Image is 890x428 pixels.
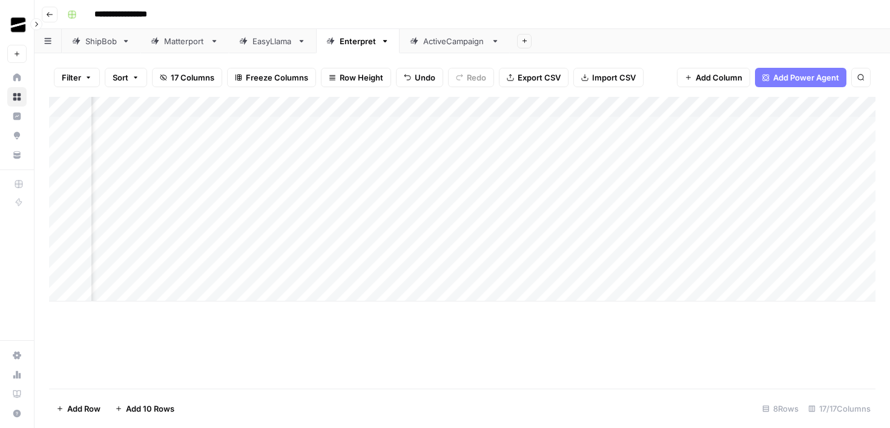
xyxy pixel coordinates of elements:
[62,29,140,53] a: ShipBob
[321,68,391,87] button: Row Height
[85,35,117,47] div: ShipBob
[105,68,147,87] button: Sort
[7,14,29,36] img: OGM Logo
[677,68,750,87] button: Add Column
[7,87,27,107] a: Browse
[340,35,376,47] div: Enterpret
[7,384,27,404] a: Learning Hub
[152,68,222,87] button: 17 Columns
[396,68,443,87] button: Undo
[415,71,435,84] span: Undo
[7,10,27,40] button: Workspace: OGM
[340,71,383,84] span: Row Height
[7,404,27,423] button: Help + Support
[126,403,174,415] span: Add 10 Rows
[62,71,81,84] span: Filter
[316,29,400,53] a: Enterpret
[400,29,510,53] a: ActiveCampaign
[467,71,486,84] span: Redo
[518,71,561,84] span: Export CSV
[499,68,569,87] button: Export CSV
[696,71,742,84] span: Add Column
[7,346,27,365] a: Settings
[49,399,108,418] button: Add Row
[803,399,875,418] div: 17/17 Columns
[246,71,308,84] span: Freeze Columns
[67,403,101,415] span: Add Row
[140,29,229,53] a: Matterport
[573,68,644,87] button: Import CSV
[113,71,128,84] span: Sort
[448,68,494,87] button: Redo
[252,35,292,47] div: EasyLlama
[423,35,486,47] div: ActiveCampaign
[757,399,803,418] div: 8 Rows
[7,145,27,165] a: Your Data
[108,399,182,418] button: Add 10 Rows
[171,71,214,84] span: 17 Columns
[7,126,27,145] a: Opportunities
[227,68,316,87] button: Freeze Columns
[7,107,27,126] a: Insights
[7,365,27,384] a: Usage
[164,35,205,47] div: Matterport
[773,71,839,84] span: Add Power Agent
[755,68,846,87] button: Add Power Agent
[229,29,316,53] a: EasyLlama
[592,71,636,84] span: Import CSV
[7,68,27,87] a: Home
[54,68,100,87] button: Filter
